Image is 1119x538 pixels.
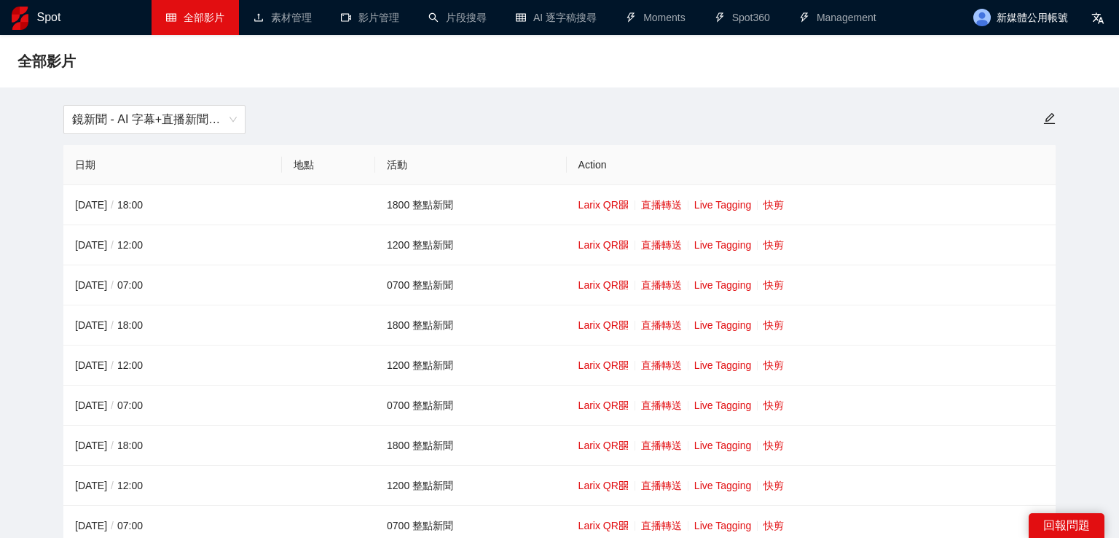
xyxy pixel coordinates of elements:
a: 直播轉送 [641,239,682,251]
td: [DATE] 07:00 [63,265,282,305]
a: Live Tagging [694,199,751,211]
a: 快剪 [763,440,784,451]
a: search片段搜尋 [428,12,487,23]
span: / [107,319,117,331]
img: avatar [973,9,991,26]
span: qrcode [619,320,629,330]
a: thunderboltManagement [799,12,876,23]
span: / [107,399,117,411]
span: qrcode [619,400,629,410]
a: 快剪 [763,319,784,331]
th: 日期 [63,145,282,185]
a: Larix QR [578,199,629,211]
td: 1200 整點新聞 [375,346,567,386]
a: Live Tagging [694,279,751,291]
span: qrcode [619,200,629,210]
a: 快剪 [763,359,784,371]
th: Action [567,145,1056,185]
a: 快剪 [763,239,784,251]
a: 直播轉送 [641,359,682,371]
span: qrcode [619,480,629,491]
a: Larix QR [578,279,629,291]
td: [DATE] 18:00 [63,426,282,466]
span: qrcode [619,360,629,370]
td: 1800 整點新聞 [375,426,567,466]
th: 地點 [282,145,375,185]
td: 1200 整點新聞 [375,225,567,265]
a: 快剪 [763,480,784,491]
a: Larix QR [578,239,629,251]
a: Larix QR [578,440,629,451]
a: Larix QR [578,480,629,491]
span: 鏡新聞 - AI 字幕+直播新聞（2025-2027） [72,106,237,133]
a: 快剪 [763,399,784,411]
span: qrcode [619,440,629,451]
span: / [107,279,117,291]
td: [DATE] 18:00 [63,305,282,346]
td: [DATE] 12:00 [63,346,282,386]
a: Larix QR [578,520,629,531]
a: Live Tagging [694,359,751,371]
td: [DATE] 07:00 [63,386,282,426]
a: thunderboltMoments [626,12,686,23]
th: 活動 [375,145,567,185]
a: 直播轉送 [641,319,682,331]
span: / [107,359,117,371]
img: logo [12,7,28,30]
a: 直播轉送 [641,440,682,451]
a: 快剪 [763,199,784,211]
span: qrcode [619,240,629,250]
span: / [107,199,117,211]
a: Live Tagging [694,239,751,251]
span: / [107,520,117,531]
td: 1800 整點新聞 [375,185,567,225]
a: 直播轉送 [641,520,682,531]
a: video-camera影片管理 [341,12,399,23]
td: 0700 整點新聞 [375,386,567,426]
span: / [107,239,117,251]
a: 直播轉送 [641,279,682,291]
span: 全部影片 [184,12,224,23]
span: / [107,440,117,451]
a: Larix QR [578,319,629,331]
td: 1800 整點新聞 [375,305,567,346]
a: Live Tagging [694,399,751,411]
a: 快剪 [763,520,784,531]
td: 0700 整點新聞 [375,265,567,305]
a: Live Tagging [694,440,751,451]
span: 全部影片 [17,50,76,73]
span: qrcode [619,280,629,290]
a: 直播轉送 [641,480,682,491]
span: table [166,12,176,23]
td: [DATE] 18:00 [63,185,282,225]
a: Larix QR [578,399,629,411]
a: tableAI 逐字稿搜尋 [516,12,597,23]
div: 回報問題 [1029,513,1104,538]
span: edit [1043,112,1056,125]
td: 1200 整點新聞 [375,466,567,506]
a: thunderboltSpot360 [715,12,770,23]
td: [DATE] 12:00 [63,466,282,506]
a: 直播轉送 [641,399,682,411]
a: upload素材管理 [254,12,312,23]
a: 快剪 [763,279,784,291]
a: 直播轉送 [641,199,682,211]
td: [DATE] 12:00 [63,225,282,265]
span: / [107,480,117,491]
a: Live Tagging [694,319,751,331]
a: Larix QR [578,359,629,371]
a: Live Tagging [694,480,751,491]
span: qrcode [619,521,629,531]
a: Live Tagging [694,520,751,531]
